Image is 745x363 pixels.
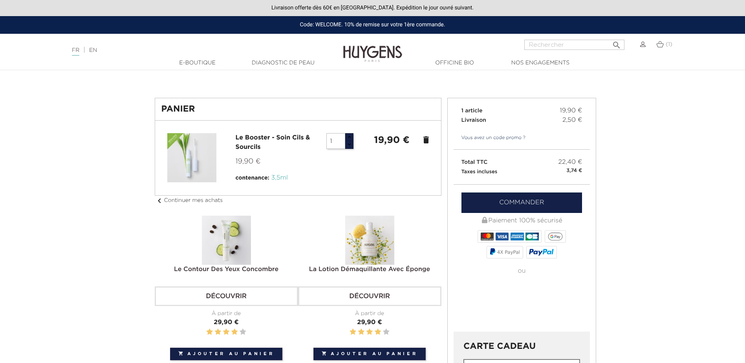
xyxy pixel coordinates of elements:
span: (1) [666,42,672,47]
span: 3,5ml [271,175,288,181]
span: 22,40 € [558,158,582,167]
a: Officine Bio [416,59,494,67]
button: Ajouter au panier [313,348,426,360]
span: 19,90 € [560,106,582,115]
iframe: PayPal-paylater [461,303,582,321]
img: MASTERCARD [481,233,494,240]
a: Diagnostic de peau [244,59,322,67]
label: 4 [375,327,381,337]
label: 4 [231,327,238,337]
div: À partir de [155,310,298,318]
img: Huygens [343,33,402,63]
a: Commander [461,192,582,213]
img: google_pay [548,233,563,240]
a: FR [72,48,79,56]
a: Nos engagements [501,59,580,67]
i: chevron_left [155,196,164,205]
h3: CARTE CADEAU [463,342,580,351]
span: Total TTC [461,159,488,165]
span: Livraison [461,117,487,123]
label: 3 [366,327,373,337]
img: La Lotion Démaquillante Avec Éponge [345,216,394,265]
label: 1 [350,327,356,337]
a: EN [89,48,97,53]
span: 2,50 € [562,115,582,125]
label: 5 [240,327,246,337]
img: Paiement 100% sécurisé [482,217,487,223]
small: 3,74 € [566,167,582,175]
a: E-Boutique [158,59,237,67]
img: VISA [496,233,509,240]
span: 19,90 € [236,158,261,165]
button:  [610,37,624,48]
h1: Panier [161,104,435,114]
span: 29,90 € [357,319,382,326]
label: 2 [215,327,221,337]
span: 1 article [461,108,483,114]
label: 5 [383,327,389,337]
i:  [612,38,621,48]
a: Vous avez un code promo ? [454,134,526,141]
span: 29,90 € [214,319,239,326]
small: Taxes incluses [461,169,498,174]
a: Découvrir [298,286,441,306]
a: Le Booster - Soin Cils & Sourcils [236,135,310,150]
div: ou [461,260,582,282]
img: Le Booster - Soin Cils & Sourcils [167,133,216,182]
a: (1) [656,41,672,48]
a: La Lotion Démaquillante Avec Éponge [309,266,430,273]
div: À partir de [298,310,441,318]
div: Paiement 100% sécurisé [461,213,582,229]
span: 4X PayPal [497,249,520,255]
span: contenance: [236,175,269,181]
a: Découvrir [155,286,298,306]
a: Le Contour Des Yeux Concombre [174,266,278,273]
div: | [68,46,304,55]
button: Ajouter au panier [170,348,283,360]
strong: 19,90 € [374,136,410,145]
label: 3 [223,327,229,337]
a: delete [421,135,431,145]
a: chevron_leftContinuer mes achats [155,198,223,203]
label: 1 [207,327,213,337]
img: Le Contour Des Yeux Concombre [202,216,251,265]
label: 2 [358,327,364,337]
img: AMEX [511,233,524,240]
input: Rechercher [524,40,624,50]
iframe: PayPal-paypal [461,282,582,300]
img: CB_NATIONALE [525,233,538,240]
